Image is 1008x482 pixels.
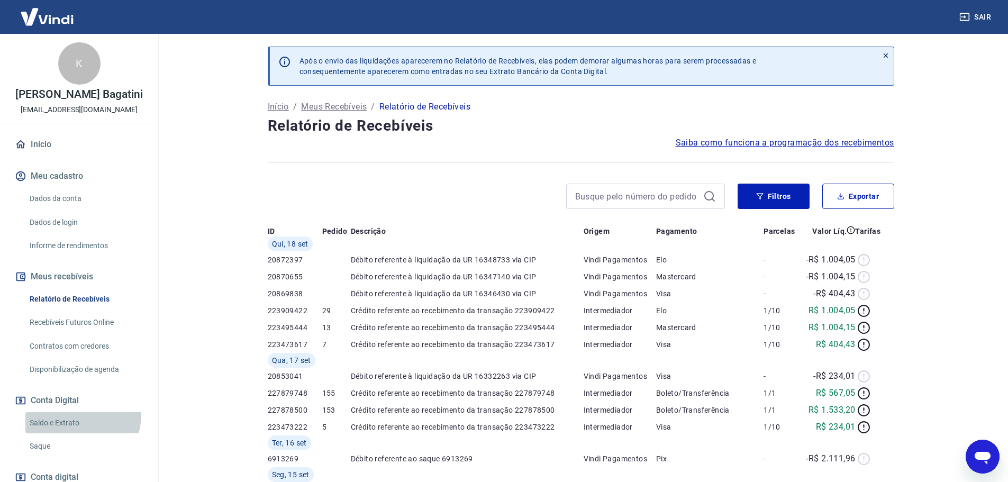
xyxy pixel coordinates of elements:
[13,133,146,156] a: Início
[268,305,322,316] p: 223909422
[764,288,799,299] p: -
[656,322,764,333] p: Mastercard
[764,226,795,237] p: Parcelas
[25,235,146,257] a: Informe de rendimentos
[379,101,470,113] p: Relatório de Recebíveis
[322,226,347,237] p: Pedido
[25,188,146,210] a: Dados da conta
[584,339,656,350] p: Intermediador
[764,371,799,381] p: -
[351,288,584,299] p: Débito referente à liquidação da UR 16346430 via CIP
[268,101,289,113] a: Início
[268,115,894,137] h4: Relatório de Recebíveis
[351,339,584,350] p: Crédito referente ao recebimento da transação 223473617
[268,453,322,464] p: 6913269
[322,405,351,415] p: 153
[25,212,146,233] a: Dados de login
[584,371,656,381] p: Vindi Pagamentos
[351,388,584,398] p: Crédito referente ao recebimento da transação 227879748
[676,137,894,149] a: Saiba como funciona a programação dos recebimentos
[25,412,146,434] a: Saldo e Extrato
[584,254,656,265] p: Vindi Pagamentos
[584,305,656,316] p: Intermediador
[806,253,856,266] p: -R$ 1.004,05
[268,322,322,333] p: 223495444
[351,254,584,265] p: Débito referente à liquidação da UR 16348733 via CIP
[272,469,310,480] span: Seg, 15 set
[299,56,757,77] p: Após o envio das liquidações aparecerem no Relatório de Recebíveis, elas podem demorar algumas ho...
[25,435,146,457] a: Saque
[351,422,584,432] p: Crédito referente ao recebimento da transação 223473222
[656,305,764,316] p: Elo
[351,271,584,282] p: Débito referente à liquidação da UR 16347140 via CIP
[13,389,146,412] button: Conta Digital
[584,405,656,415] p: Intermediador
[822,184,894,209] button: Exportar
[268,226,275,237] p: ID
[322,322,351,333] p: 13
[656,226,697,237] p: Pagamento
[322,305,351,316] p: 29
[584,388,656,398] p: Intermediador
[764,305,799,316] p: 1/10
[806,270,856,283] p: -R$ 1.004,15
[809,321,855,334] p: R$ 1.004,15
[764,388,799,398] p: 1/1
[656,254,764,265] p: Elo
[809,404,855,416] p: R$ 1.533,20
[764,422,799,432] p: 1/10
[268,271,322,282] p: 20870655
[584,226,610,237] p: Origem
[268,405,322,415] p: 227878500
[656,288,764,299] p: Visa
[25,335,146,357] a: Contratos com credores
[58,42,101,85] div: K
[268,254,322,265] p: 20872397
[351,322,584,333] p: Crédito referente ao recebimento da transação 223495444
[957,7,995,27] button: Sair
[322,339,351,350] p: 7
[764,322,799,333] p: 1/10
[812,226,847,237] p: Valor Líq.
[371,101,375,113] p: /
[816,338,856,351] p: R$ 404,43
[764,254,799,265] p: -
[268,388,322,398] p: 227879748
[656,453,764,464] p: Pix
[13,265,146,288] button: Meus recebíveis
[268,371,322,381] p: 20853041
[268,422,322,432] p: 223473222
[25,288,146,310] a: Relatório de Recebíveis
[584,271,656,282] p: Vindi Pagamentos
[855,226,880,237] p: Tarifas
[301,101,367,113] a: Meus Recebíveis
[25,359,146,380] a: Disponibilização de agenda
[656,271,764,282] p: Mastercard
[813,287,855,300] p: -R$ 404,43
[25,312,146,333] a: Recebíveis Futuros Online
[268,339,322,350] p: 223473617
[656,339,764,350] p: Visa
[764,453,799,464] p: -
[351,405,584,415] p: Crédito referente ao recebimento da transação 227878500
[584,288,656,299] p: Vindi Pagamentos
[764,271,799,282] p: -
[656,388,764,398] p: Boleto/Transferência
[351,226,386,237] p: Descrição
[656,371,764,381] p: Visa
[322,388,351,398] p: 155
[816,421,856,433] p: R$ 234,01
[322,422,351,432] p: 5
[272,355,311,366] span: Qua, 17 set
[764,405,799,415] p: 1/1
[13,165,146,188] button: Meu cadastro
[816,387,856,399] p: R$ 567,05
[813,370,855,383] p: -R$ 234,01
[351,305,584,316] p: Crédito referente ao recebimento da transação 223909422
[656,422,764,432] p: Visa
[15,89,143,100] p: [PERSON_NAME] Bagatini
[966,440,1000,474] iframe: Botão para abrir a janela de mensagens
